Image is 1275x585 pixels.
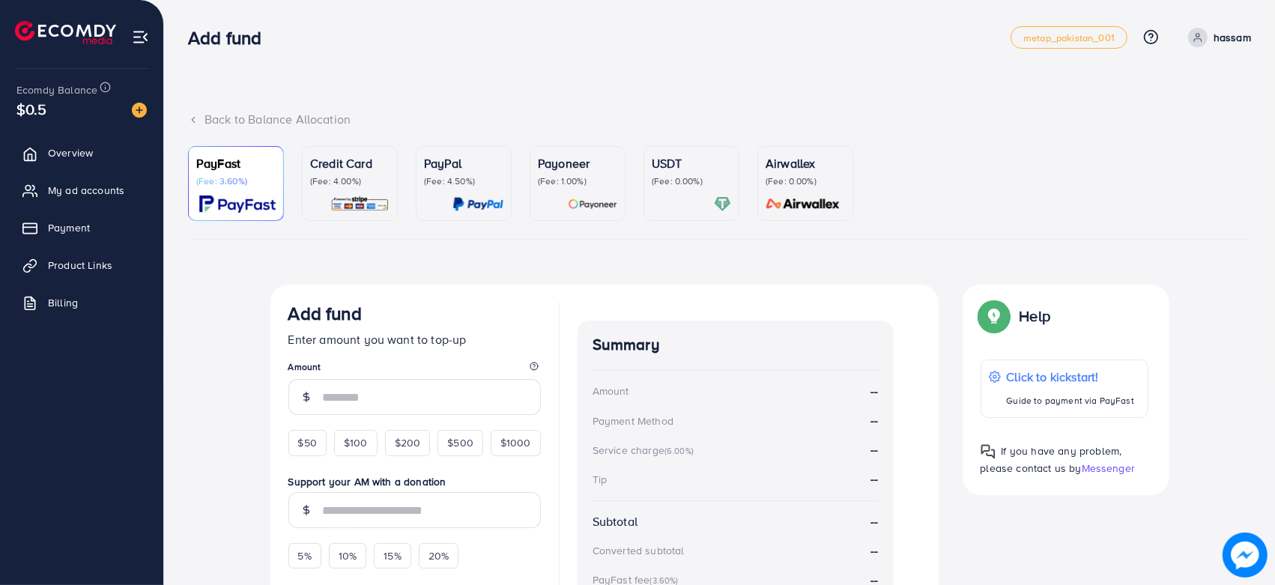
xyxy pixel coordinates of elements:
h4: Summary [593,336,879,354]
p: (Fee: 4.00%) [310,175,390,187]
a: hassam [1182,28,1251,47]
a: Overview [11,138,152,168]
a: metap_pakistan_001 [1011,26,1127,49]
img: menu [132,28,149,46]
span: metap_pakistan_001 [1023,33,1115,43]
span: 15% [384,548,401,563]
a: Product Links [11,250,152,280]
a: My ad accounts [11,175,152,205]
div: Tip [593,472,607,487]
strong: -- [870,513,878,530]
strong: -- [870,412,878,429]
span: Overview [48,145,93,160]
span: Messenger [1082,461,1135,476]
div: Payment Method [593,413,673,428]
span: $0.5 [16,98,47,120]
span: 10% [339,548,357,563]
p: (Fee: 0.00%) [652,175,731,187]
p: hassam [1214,28,1251,46]
span: If you have any problem, please contact us by [981,443,1122,476]
p: (Fee: 3.60%) [196,175,276,187]
strong: -- [870,441,878,458]
strong: -- [870,542,878,560]
img: card [761,195,845,213]
p: Guide to payment via PayFast [1007,392,1134,410]
span: My ad accounts [48,183,124,198]
p: PayPal [424,154,503,172]
div: Amount [593,384,629,398]
div: Subtotal [593,513,637,530]
p: Click to kickstart! [1007,368,1134,386]
a: Billing [11,288,152,318]
span: Ecomdy Balance [16,82,97,97]
h3: Add fund [288,303,362,324]
div: Service charge [593,443,698,458]
img: card [568,195,617,213]
img: card [714,195,731,213]
p: Enter amount you want to top-up [288,330,541,348]
p: PayFast [196,154,276,172]
label: Support your AM with a donation [288,474,541,489]
img: Popup guide [981,444,996,459]
p: USDT [652,154,731,172]
span: $50 [298,435,317,450]
span: Payment [48,220,90,235]
img: card [452,195,503,213]
p: (Fee: 1.00%) [538,175,617,187]
img: logo [15,21,116,44]
strong: -- [870,383,878,400]
div: Back to Balance Allocation [188,111,1251,128]
h3: Add fund [188,27,273,49]
img: image [1227,537,1263,573]
img: card [330,195,390,213]
span: Product Links [48,258,112,273]
span: $200 [395,435,421,450]
img: Popup guide [981,303,1008,330]
span: 5% [298,548,312,563]
span: 20% [428,548,449,563]
span: Billing [48,295,78,310]
div: Converted subtotal [593,543,685,558]
p: (Fee: 4.50%) [424,175,503,187]
a: Payment [11,213,152,243]
p: Airwallex [766,154,845,172]
span: $1000 [500,435,531,450]
span: $100 [344,435,368,450]
p: Payoneer [538,154,617,172]
span: $500 [447,435,473,450]
img: card [199,195,276,213]
p: Help [1020,307,1051,325]
strong: -- [870,470,878,487]
small: (6.00%) [664,445,694,457]
p: Credit Card [310,154,390,172]
p: (Fee: 0.00%) [766,175,845,187]
legend: Amount [288,360,541,379]
img: image [132,103,147,118]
